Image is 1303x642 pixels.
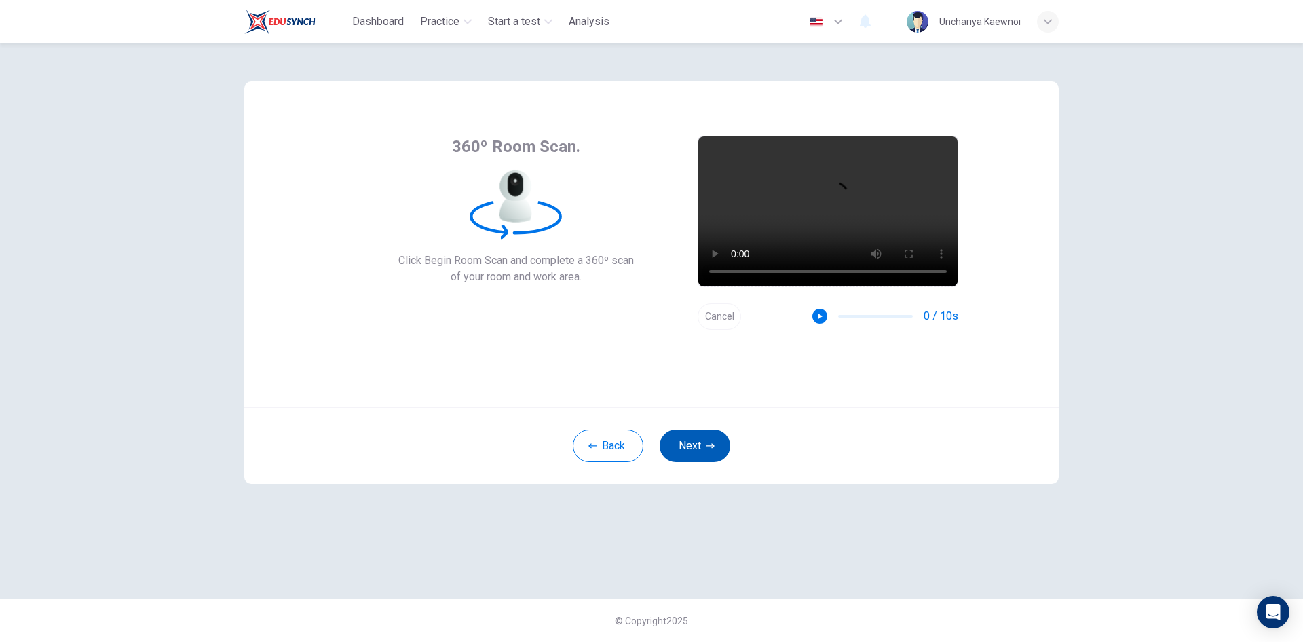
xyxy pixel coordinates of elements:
button: Analysis [563,10,615,34]
div: Open Intercom Messenger [1257,596,1289,628]
span: © Copyright 2025 [615,616,688,626]
button: Practice [415,10,477,34]
div: Unchariya Kaewnoi [939,14,1021,30]
a: Train Test logo [244,8,347,35]
span: Practice [420,14,459,30]
span: Analysis [569,14,609,30]
button: Cancel [698,303,741,330]
span: Start a test [488,14,540,30]
button: Dashboard [347,10,409,34]
button: Back [573,430,643,462]
button: Start a test [483,10,558,34]
span: 360º Room Scan. [452,136,580,157]
img: en [808,17,825,27]
span: of your room and work area. [398,269,634,285]
span: 0 / 10s [924,308,958,324]
span: Click Begin Room Scan and complete a 360º scan [398,252,634,269]
img: Profile picture [907,11,928,33]
span: Dashboard [352,14,404,30]
button: Next [660,430,730,462]
img: Train Test logo [244,8,316,35]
